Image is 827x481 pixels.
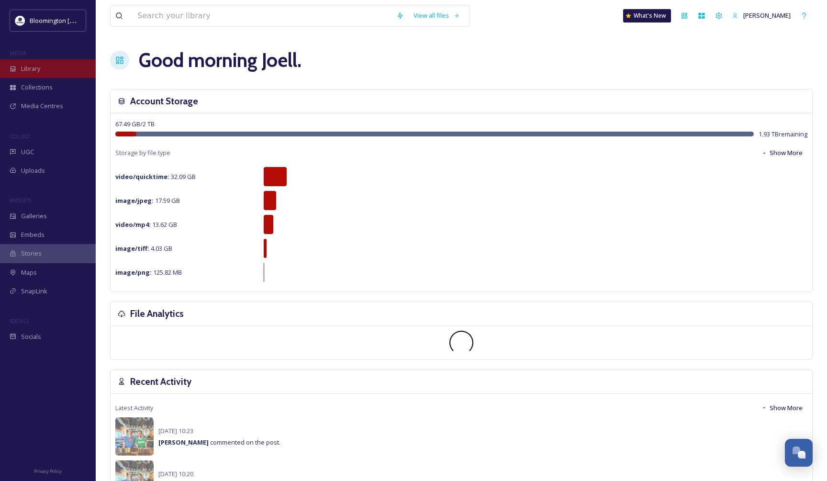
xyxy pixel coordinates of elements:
span: 4.03 GB [115,244,172,253]
span: 17.59 GB [115,196,180,205]
span: [PERSON_NAME] [743,11,791,20]
strong: image/tiff : [115,244,149,253]
span: commented on the post. [158,438,280,447]
span: WIDGETS [10,197,32,204]
span: Library [21,64,40,73]
img: 429649847_804695101686009_1723528578384153789_n.jpg [15,16,25,25]
strong: video/mp4 : [115,220,151,229]
span: Uploads [21,166,45,175]
strong: image/png : [115,268,152,277]
h3: File Analytics [130,307,184,321]
h3: Recent Activity [130,375,191,389]
span: [DATE] 10:20 [158,470,193,478]
a: Privacy Policy [34,465,62,476]
span: SnapLink [21,287,47,296]
span: 1.93 TB remaining [759,130,807,139]
span: MEDIA [10,49,26,56]
span: Collections [21,83,53,92]
a: What's New [623,9,671,22]
span: 32.09 GB [115,172,196,181]
span: 67.49 GB / 2 TB [115,120,155,128]
button: Show More [757,399,807,417]
input: Search your library [133,5,391,26]
span: Storage by file type [115,148,170,157]
h1: Good morning Joell . [139,46,302,75]
span: Privacy Policy [34,468,62,474]
span: Latest Activity [115,403,153,413]
span: Embeds [21,230,45,239]
img: ef441a83-8ff5-494b-bfb6-f071b3cb945e.jpg [115,417,154,456]
span: Media Centres [21,101,63,111]
span: Maps [21,268,37,277]
span: [DATE] 10:23 [158,426,193,435]
strong: video/quicktime : [115,172,169,181]
span: SOCIALS [10,317,29,324]
strong: [PERSON_NAME] [158,438,209,447]
span: UGC [21,147,34,157]
button: Show More [757,144,807,162]
button: Open Chat [785,439,813,467]
span: Stories [21,249,42,258]
span: COLLECT [10,133,30,140]
span: 125.82 MB [115,268,182,277]
span: Bloomington [US_STATE] Travel & Tourism [30,16,149,25]
span: 13.62 GB [115,220,177,229]
span: Galleries [21,212,47,221]
a: [PERSON_NAME] [727,6,795,25]
strong: image/jpeg : [115,196,154,205]
h3: Account Storage [130,94,198,108]
span: Socials [21,332,41,341]
a: View all files [409,6,465,25]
